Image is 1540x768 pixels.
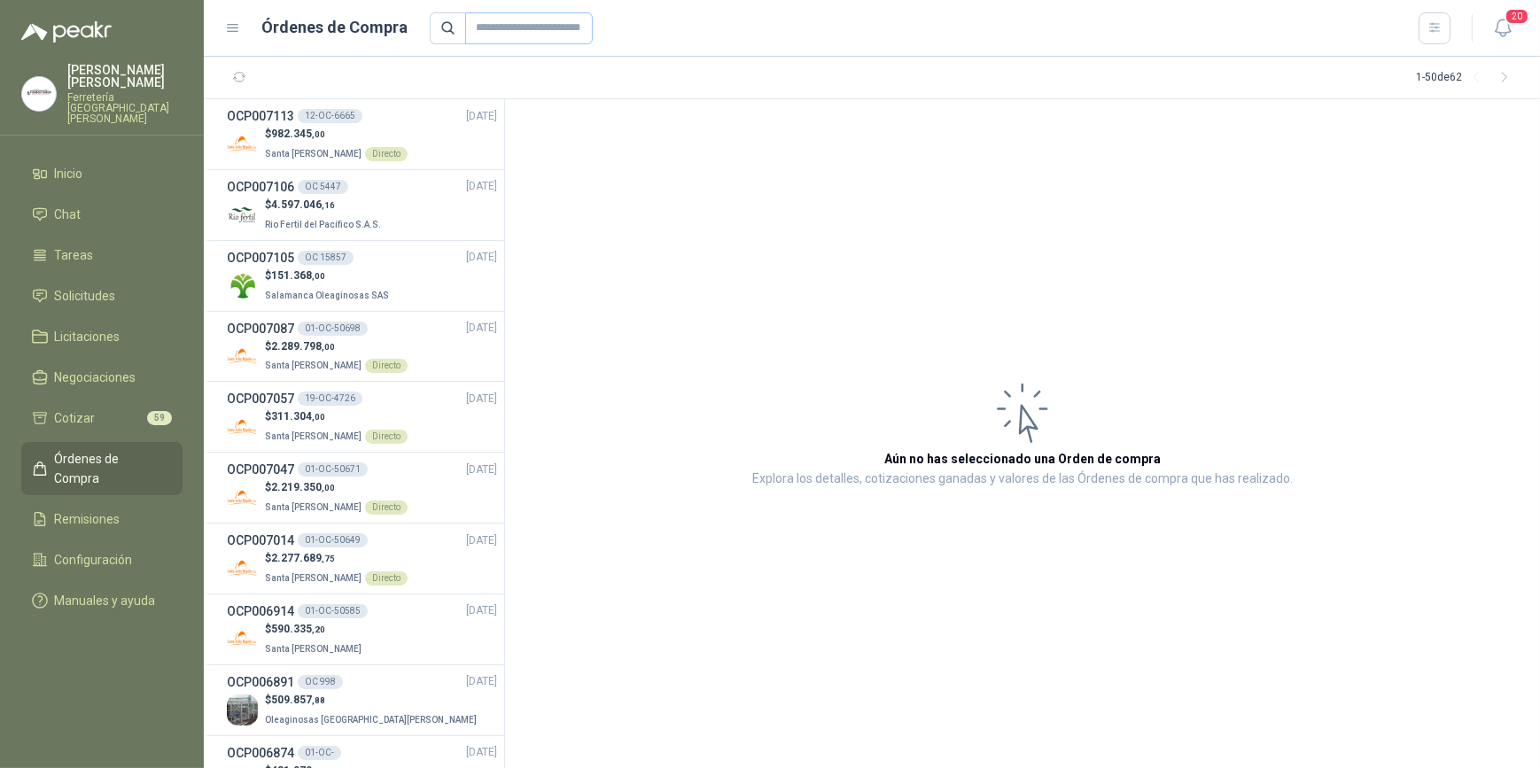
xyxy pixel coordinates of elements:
span: 59 [147,411,172,425]
img: Company Logo [227,624,258,655]
p: Ferretería [GEOGRAPHIC_DATA][PERSON_NAME] [67,92,183,124]
span: ,00 [312,271,325,281]
span: 2.277.689 [271,552,335,564]
span: Inicio [55,164,83,183]
div: 01-OC-50585 [298,604,368,618]
span: 4.597.046 [271,198,335,211]
span: Solicitudes [55,286,116,306]
p: $ [265,338,408,355]
img: Company Logo [227,694,258,725]
span: Cotizar [55,408,96,428]
a: OCP006891OC 998[DATE] Company Logo$509.857,88Oleaginosas [GEOGRAPHIC_DATA][PERSON_NAME] [227,672,497,728]
span: ,00 [322,342,335,352]
span: Oleaginosas [GEOGRAPHIC_DATA][PERSON_NAME] [265,715,477,725]
div: Directo [365,571,408,586]
a: OCP00701401-OC-50649[DATE] Company Logo$2.277.689,75Santa [PERSON_NAME]Directo [227,531,497,586]
div: 19-OC-4726 [298,392,362,406]
span: 590.335 [271,623,325,635]
h3: OCP006891 [227,672,294,692]
span: [DATE] [466,108,497,125]
a: Chat [21,198,183,231]
a: OCP00711312-OC-6665[DATE] Company Logo$982.345,00Santa [PERSON_NAME]Directo [227,106,497,162]
a: Tareas [21,238,183,272]
span: Órdenes de Compra [55,449,166,488]
span: [DATE] [466,532,497,549]
span: Configuración [55,550,133,570]
div: OC 5447 [298,180,348,194]
p: $ [265,479,408,496]
span: [DATE] [466,320,497,337]
a: Manuales y ayuda [21,584,183,617]
span: 311.304 [271,410,325,423]
span: Santa [PERSON_NAME] [265,431,362,441]
h3: OCP007113 [227,106,294,126]
a: Remisiones [21,502,183,536]
a: Licitaciones [21,320,183,353]
span: 151.368 [271,269,325,282]
span: Chat [55,205,82,224]
div: Directo [365,500,408,515]
h3: OCP007014 [227,531,294,550]
span: [DATE] [466,249,497,266]
h3: OCP007087 [227,319,294,338]
div: Directo [365,359,408,373]
h3: Aún no has seleccionado una Orden de compra [884,449,1161,469]
span: Santa [PERSON_NAME] [265,149,362,159]
span: [DATE] [466,462,497,478]
p: $ [265,550,408,567]
p: $ [265,408,408,425]
div: 01-OC-50649 [298,533,368,547]
p: [PERSON_NAME] [PERSON_NAME] [67,64,183,89]
img: Company Logo [227,340,258,371]
a: OCP007106OC 5447[DATE] Company Logo$4.597.046,16Rio Fertil del Pacífico S.A.S. [227,177,497,233]
p: $ [265,126,408,143]
div: 01-OC-50671 [298,462,368,477]
span: ,88 [312,695,325,705]
p: Explora los detalles, cotizaciones ganadas y valores de las Órdenes de compra que has realizado. [752,469,1293,490]
a: Cotizar59 [21,401,183,435]
h3: OCP007057 [227,389,294,408]
span: ,16 [322,200,335,210]
div: 1 - 50 de 62 [1416,64,1519,92]
a: Solicitudes [21,279,183,313]
a: Configuración [21,543,183,577]
a: OCP00705719-OC-4726[DATE] Company Logo$311.304,00Santa [PERSON_NAME]Directo [227,389,497,445]
img: Company Logo [227,553,258,584]
span: Remisiones [55,509,121,529]
a: Inicio [21,157,183,190]
span: [DATE] [466,744,497,761]
span: Licitaciones [55,327,121,346]
a: OCP00704701-OC-50671[DATE] Company Logo$2.219.350,00Santa [PERSON_NAME]Directo [227,460,497,516]
span: Rio Fertil del Pacífico S.A.S. [265,220,381,229]
div: OC 998 [298,675,343,689]
span: [DATE] [466,602,497,619]
h3: OCP007047 [227,460,294,479]
img: Company Logo [227,270,258,301]
img: Company Logo [227,199,258,230]
p: $ [265,197,385,213]
a: OCP00708701-OC-50698[DATE] Company Logo$2.289.798,00Santa [PERSON_NAME]Directo [227,319,497,375]
span: Tareas [55,245,94,265]
div: Directo [365,430,408,444]
span: [DATE] [466,178,497,195]
div: OC 15857 [298,251,354,265]
span: Santa [PERSON_NAME] [265,502,362,512]
div: Directo [365,147,408,161]
span: Santa [PERSON_NAME] [265,573,362,583]
h1: Órdenes de Compra [262,15,408,40]
span: [DATE] [466,673,497,690]
a: Negociaciones [21,361,183,394]
div: 12-OC-6665 [298,109,362,123]
span: ,00 [312,129,325,139]
span: 509.857 [271,694,325,706]
span: 20 [1505,8,1529,25]
p: $ [265,692,480,709]
span: 2.289.798 [271,340,335,353]
span: 2.219.350 [271,481,335,493]
h3: OCP007106 [227,177,294,197]
p: $ [265,268,393,284]
span: 982.345 [271,128,325,140]
span: [DATE] [466,391,497,407]
img: Company Logo [227,128,258,159]
span: ,00 [322,483,335,493]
